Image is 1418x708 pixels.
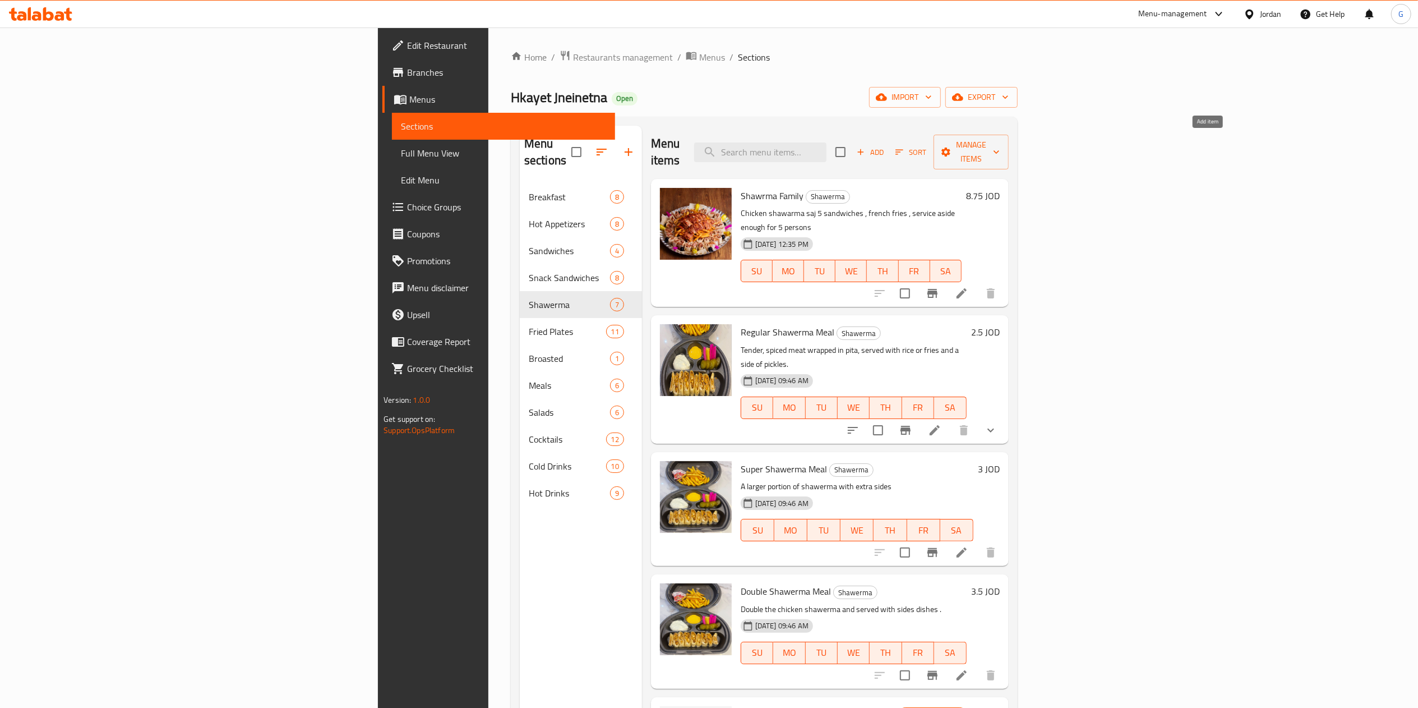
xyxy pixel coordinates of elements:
span: TH [874,645,897,661]
button: SA [930,260,962,282]
span: Shawerma [834,586,877,599]
span: 12 [607,434,623,445]
span: Sections [401,119,606,133]
div: Meals [529,379,610,392]
div: Hot Appetizers8 [520,210,642,237]
span: FR [907,645,930,661]
button: TH [870,642,902,664]
a: Edit menu item [955,287,968,300]
a: Menus [686,50,725,65]
div: Shawerma [829,463,874,477]
button: FR [902,397,934,419]
div: Shawerma [529,298,610,311]
span: Snack Sandwiches [529,271,610,284]
div: Cold Drinks10 [520,453,642,480]
span: Regular Shawerma Meal [741,324,834,341]
button: Add section [615,139,642,165]
a: Edit menu item [955,669,968,682]
span: export [954,90,1009,104]
span: [DATE] 09:46 AM [751,620,813,631]
a: Coupons [382,220,615,247]
button: import [869,87,941,108]
a: Choice Groups [382,194,615,220]
button: SU [741,397,773,419]
div: Hot Drinks [529,486,610,500]
button: Branch-specific-item [892,417,919,444]
button: WE [838,397,870,419]
span: 10 [607,461,623,472]
span: FR [912,522,936,539]
span: Edit Restaurant [407,39,606,52]
h6: 3 JOD [978,461,1000,477]
span: SA [939,645,962,661]
span: Hot Appetizers [529,217,610,231]
a: Menu disclaimer [382,274,615,301]
span: Shawerma [837,327,880,340]
span: Sections [738,50,770,64]
span: WE [845,522,869,539]
button: delete [977,539,1004,566]
span: Promotions [407,254,606,268]
button: MO [773,260,804,282]
h6: 8.75 JOD [966,188,1000,204]
span: TH [878,522,902,539]
div: items [606,459,624,473]
button: SU [741,519,774,541]
p: Chicken shawarma saj 5 sandwiches , french fries , service aside enough for 5 persons [741,206,962,235]
button: Branch-specific-item [919,662,946,689]
span: SU [746,645,769,661]
button: TH [867,260,898,282]
span: Shawerma [830,463,873,476]
h6: 3.5 JOD [971,583,1000,599]
span: 8 [611,273,623,283]
button: WE [838,642,870,664]
span: [DATE] 09:46 AM [751,375,813,386]
span: FR [907,399,930,416]
div: Salads [529,406,610,419]
span: Upsell [407,308,606,321]
div: Sandwiches4 [520,237,642,264]
span: Select section [829,140,852,164]
span: Sort sections [588,139,615,165]
div: Shawerma [806,190,850,204]
span: TU [810,645,833,661]
div: Cocktails [529,433,606,446]
span: TH [874,399,897,416]
button: Manage items [934,135,1009,169]
span: Manage items [943,138,1000,166]
div: items [610,406,624,419]
button: Add [852,144,888,161]
div: Fried Plates [529,325,606,338]
span: Cold Drinks [529,459,606,473]
span: Select to update [893,541,917,564]
div: Snack Sandwiches8 [520,264,642,291]
span: TU [812,522,836,539]
div: items [610,486,624,500]
button: Sort [893,144,929,161]
a: Upsell [382,301,615,328]
span: 9 [611,488,623,499]
button: SU [741,642,773,664]
button: delete [950,417,977,444]
span: G [1398,8,1403,20]
button: delete [977,662,1004,689]
span: Branches [407,66,606,79]
div: Menu-management [1138,7,1207,21]
a: Edit Menu [392,167,615,194]
a: Menus [382,86,615,113]
button: SA [934,397,966,419]
span: Double Shawerma Meal [741,583,831,600]
span: WE [842,399,865,416]
button: FR [902,642,934,664]
span: Super Shawerma Meal [741,461,827,477]
div: items [610,352,624,365]
span: Select to update [893,282,917,305]
div: Broasted [529,352,610,365]
span: Menus [409,93,606,106]
span: Get support on: [384,412,435,426]
a: Edit menu item [955,546,968,559]
div: Meals6 [520,372,642,399]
